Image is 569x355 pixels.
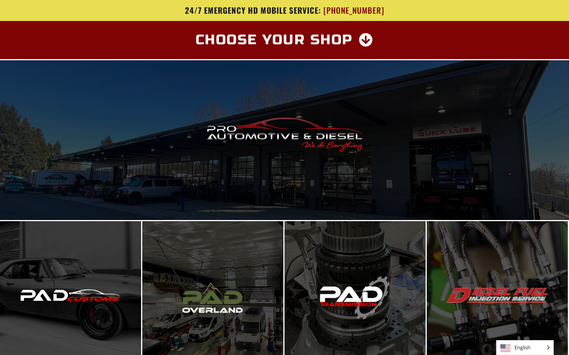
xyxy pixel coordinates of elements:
span: English [497,341,553,355]
span: Choose Your Shop [196,33,353,47]
a: Choose Your Shop [186,29,383,51]
span: 24/7 Emergency HD Mobile Service: [185,4,321,16]
span: [PHONE_NUMBER] [323,6,384,15]
a: 24/7 Emergency HD Mobile Service: [PHONE_NUMBER] [61,6,508,15]
aside: Language selected: English [496,340,554,355]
